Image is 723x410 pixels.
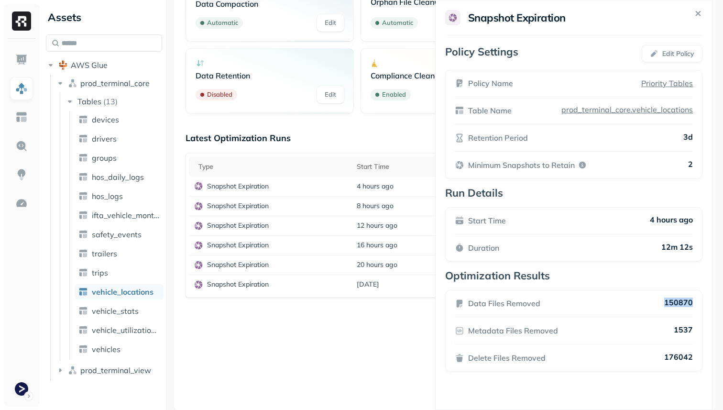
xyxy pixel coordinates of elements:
p: Minimum Snapshots to Retain [468,159,575,171]
p: prod_terminal_core.vehicle_locations [559,105,693,114]
h2: Snapshot Expiration [468,11,566,24]
p: Duration [468,242,499,254]
p: Policy Settings [445,45,518,62]
p: 3d [683,132,693,144]
p: 150870 [664,298,693,309]
a: prod_terminal_core.vehicle_locations [558,105,693,114]
p: Run Details [445,186,702,199]
p: 12m 12s [661,242,693,254]
a: Priority Tables [641,78,693,89]
p: 2 [688,159,693,171]
p: Policy Name [468,78,513,89]
p: 176042 [664,352,693,364]
p: 4 hours ago [650,215,693,226]
p: Data Files Removed [468,298,540,309]
button: Edit Policy [642,45,702,62]
p: Metadata Files Removed [468,325,558,336]
p: Retention Period [468,132,528,144]
p: Start Time [468,215,506,226]
p: 1537 [674,325,693,336]
p: Table Name [468,105,512,116]
p: Delete Files Removed [468,352,546,364]
p: Optimization Results [445,269,702,282]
